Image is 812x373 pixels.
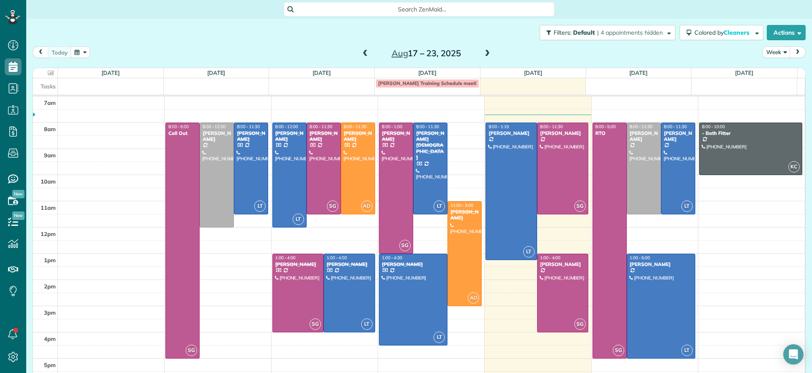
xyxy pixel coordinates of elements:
[168,130,197,136] div: Call Out
[41,204,56,211] span: 11am
[597,29,663,36] span: | 4 appointments hidden
[783,344,804,365] div: Open Intercom Messenger
[735,69,753,76] a: [DATE]
[788,161,800,173] span: KC
[574,200,586,212] span: SG
[629,130,658,143] div: [PERSON_NAME]
[540,25,675,40] button: Filters: Default | 4 appointments hidden
[168,124,189,129] span: 8:00 - 5:00
[202,130,231,143] div: [PERSON_NAME]
[574,318,586,330] span: SG
[44,126,56,132] span: 8am
[237,124,260,129] span: 8:00 - 11:30
[381,261,445,267] div: [PERSON_NAME]
[236,130,266,143] div: [PERSON_NAME]
[275,130,304,143] div: [PERSON_NAME]
[373,49,479,58] h2: 17 – 23, 2025
[450,209,479,221] div: [PERSON_NAME]
[41,230,56,237] span: 12pm
[540,255,560,261] span: 1:00 - 4:00
[310,318,321,330] span: SG
[44,362,56,368] span: 5pm
[681,345,693,356] span: LT
[488,130,535,136] div: [PERSON_NAME]
[595,130,624,136] div: RTO
[310,124,332,129] span: 8:00 - 11:30
[392,48,408,58] span: Aug
[554,29,571,36] span: Filters:
[535,25,675,40] a: Filters: Default | 4 appointments hidden
[540,261,586,267] div: [PERSON_NAME]
[450,203,473,208] span: 11:00 - 3:00
[416,124,439,129] span: 8:00 - 11:30
[378,80,485,86] span: [PERSON_NAME] Training Schedule meeting?
[44,99,56,106] span: 7am
[12,190,25,198] span: New
[326,255,347,261] span: 1:00 - 4:00
[433,200,445,212] span: LT
[361,318,373,330] span: LT
[309,130,338,143] div: [PERSON_NAME]
[275,124,298,129] span: 8:00 - 12:00
[702,130,800,136] div: - Bath Fitter
[790,47,806,58] button: next
[44,283,56,290] span: 2pm
[327,200,338,212] span: SG
[41,178,56,185] span: 10am
[381,130,411,143] div: [PERSON_NAME]
[382,255,402,261] span: 1:00 - 4:30
[540,130,586,136] div: [PERSON_NAME]
[275,255,296,261] span: 1:00 - 4:00
[681,200,693,212] span: LT
[33,47,49,58] button: prev
[763,47,790,58] button: Week
[767,25,806,40] button: Actions
[382,124,402,129] span: 8:00 - 1:00
[313,69,331,76] a: [DATE]
[344,124,367,129] span: 8:00 - 11:30
[488,124,509,129] span: 8:00 - 1:15
[630,124,653,129] span: 8:00 - 11:30
[418,69,436,76] a: [DATE]
[12,211,25,220] span: New
[694,29,752,36] span: Colored by
[207,69,225,76] a: [DATE]
[595,124,616,129] span: 8:00 - 5:00
[524,69,542,76] a: [DATE]
[44,335,56,342] span: 4pm
[361,200,373,212] span: AD
[399,240,411,251] span: SG
[275,261,321,267] div: [PERSON_NAME]
[540,124,563,129] span: 8:00 - 11:30
[680,25,763,40] button: Colored byCleaners
[44,152,56,159] span: 9am
[573,29,595,36] span: Default
[523,246,535,258] span: LT
[468,292,479,304] span: AD
[186,345,197,356] span: SG
[343,130,373,143] div: [PERSON_NAME]
[416,130,445,161] div: [PERSON_NAME][DEMOGRAPHIC_DATA]
[44,309,56,316] span: 3pm
[44,257,56,263] span: 1pm
[326,261,373,267] div: [PERSON_NAME]
[724,29,751,36] span: Cleaners
[613,345,624,356] span: SG
[203,124,225,129] span: 8:00 - 12:00
[664,130,693,143] div: [PERSON_NAME]
[664,124,687,129] span: 8:00 - 11:30
[48,47,71,58] button: today
[293,214,304,225] span: LT
[629,69,647,76] a: [DATE]
[702,124,725,129] span: 8:00 - 10:00
[629,261,693,267] div: [PERSON_NAME]
[254,200,266,212] span: LT
[630,255,650,261] span: 1:00 - 5:00
[101,69,120,76] a: [DATE]
[433,332,445,343] span: LT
